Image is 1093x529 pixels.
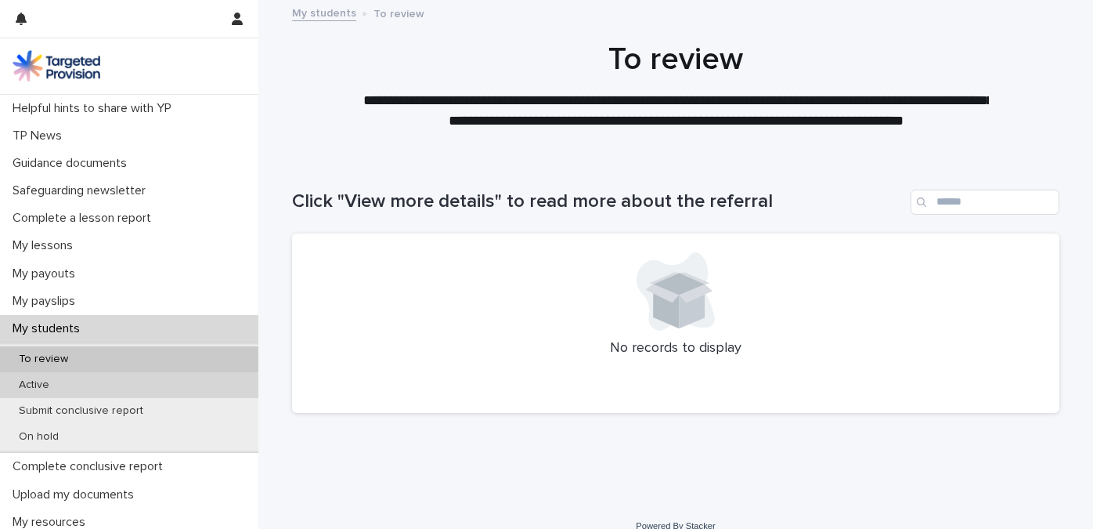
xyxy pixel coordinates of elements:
[373,4,424,21] p: To review
[6,487,146,502] p: Upload my documents
[292,190,904,213] h1: Click "View more details" to read more about the referral
[292,41,1059,78] h1: To review
[6,379,62,392] p: Active
[311,340,1041,357] p: No records to display
[6,353,81,366] p: To review
[6,321,92,336] p: My students
[6,101,184,116] p: Helpful hints to share with YP
[13,50,100,82] img: M5nRWzHhSzIhMunXDL62
[6,183,158,198] p: Safeguarding newsletter
[6,459,175,474] p: Complete conclusive report
[6,404,156,418] p: Submit conclusive report
[911,190,1059,215] input: Search
[6,266,88,281] p: My payouts
[292,3,356,21] a: My students
[6,156,139,171] p: Guidance documents
[6,238,85,253] p: My lessons
[6,430,71,444] p: On hold
[6,294,88,309] p: My payslips
[6,129,74,143] p: TP News
[6,211,164,226] p: Complete a lesson report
